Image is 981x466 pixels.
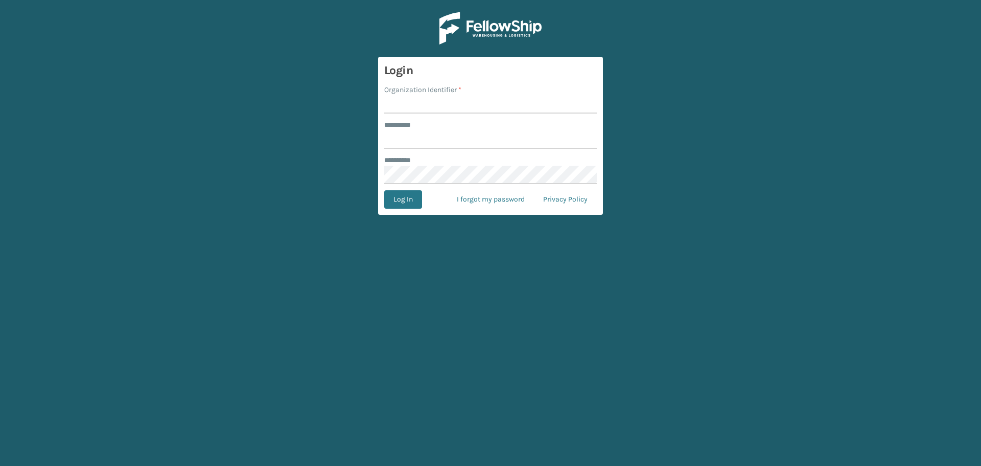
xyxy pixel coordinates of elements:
[384,63,597,78] h3: Login
[384,190,422,209] button: Log In
[534,190,597,209] a: Privacy Policy
[384,84,461,95] label: Organization Identifier
[448,190,534,209] a: I forgot my password
[439,12,542,45] img: Logo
